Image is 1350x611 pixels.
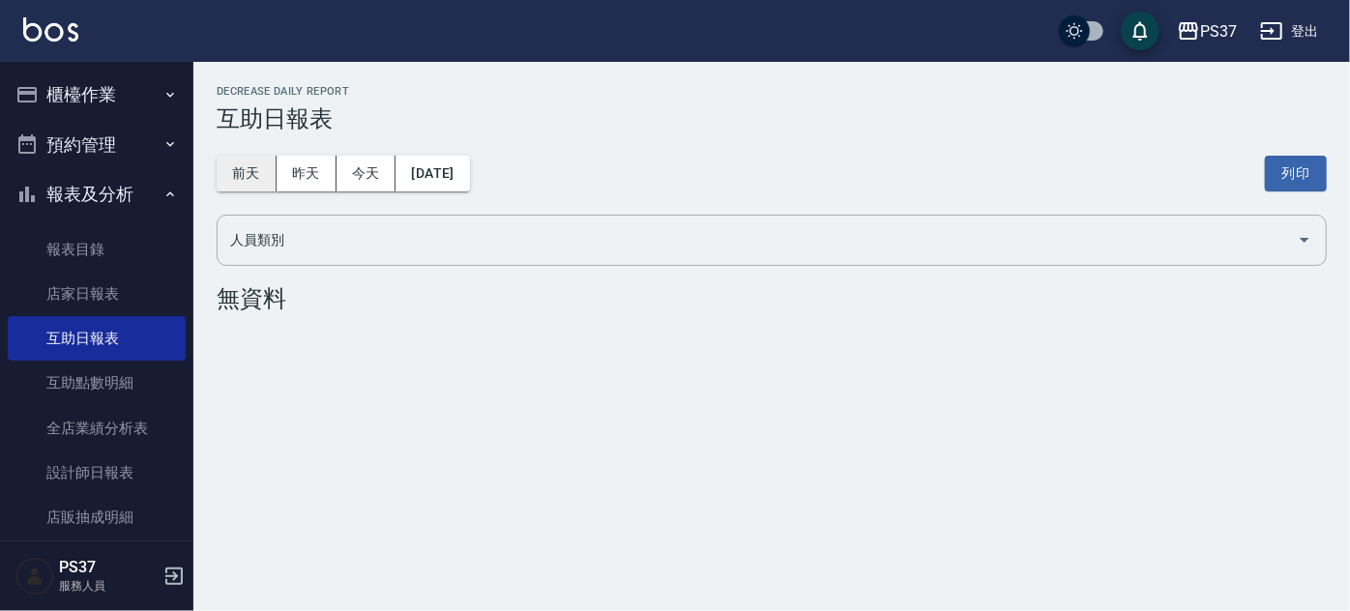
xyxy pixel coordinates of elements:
[1200,19,1237,44] div: PS37
[8,451,186,495] a: 設計師日報表
[59,558,158,577] h5: PS37
[217,85,1327,98] h2: Decrease Daily Report
[396,156,469,191] button: [DATE]
[8,316,186,361] a: 互助日報表
[1265,156,1327,191] button: 列印
[8,361,186,405] a: 互助點數明細
[1289,224,1320,255] button: Open
[23,17,78,42] img: Logo
[15,557,54,596] img: Person
[8,406,186,451] a: 全店業績分析表
[217,156,277,191] button: 前天
[225,223,1289,257] input: 人員名稱
[8,169,186,219] button: 報表及分析
[1169,12,1245,51] button: PS37
[337,156,396,191] button: 今天
[8,539,186,584] a: 費用分析表
[8,495,186,539] a: 店販抽成明細
[1252,14,1327,49] button: 登出
[1121,12,1159,50] button: save
[217,105,1327,132] h3: 互助日報表
[8,227,186,272] a: 報表目錄
[8,272,186,316] a: 店家日報表
[59,577,158,595] p: 服務人員
[217,285,1327,312] div: 無資料
[8,120,186,170] button: 預約管理
[8,70,186,120] button: 櫃檯作業
[277,156,337,191] button: 昨天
